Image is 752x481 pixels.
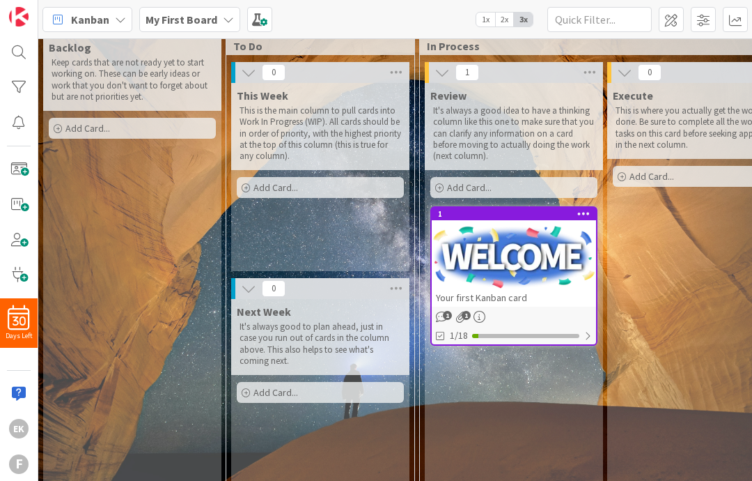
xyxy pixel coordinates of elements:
[638,64,661,81] span: 0
[432,289,596,307] div: Your first Kanban card
[462,311,471,320] span: 1
[52,57,213,102] p: Keep cards that are not ready yet to start working on. These can be early ideas or work that you ...
[430,89,467,102] span: Review
[476,13,495,26] span: 1x
[547,7,652,32] input: Quick Filter...
[9,419,29,438] div: EK
[240,105,401,162] p: This is the main column to pull cards into Work In Progress (WIP). All cards should be in order o...
[253,181,298,194] span: Add Card...
[237,305,291,319] span: Next Week
[262,280,285,297] span: 0
[447,181,492,194] span: Add Card...
[629,170,674,183] span: Add Card...
[613,89,653,102] span: Execute
[438,209,596,219] div: 1
[495,13,514,26] span: 2x
[146,13,217,26] b: My First Board
[240,321,401,367] p: It's always good to plan ahead, just in case you run out of cards in the column above. This also ...
[65,122,110,135] span: Add Card...
[455,64,479,81] span: 1
[71,11,109,28] span: Kanban
[433,105,595,162] p: It's always a good idea to have a thinking column like this one to make sure that you can clarify...
[443,311,452,320] span: 1
[514,13,533,26] span: 3x
[253,386,298,399] span: Add Card...
[432,208,596,220] div: 1
[9,455,29,474] div: F
[237,89,288,102] span: This Week
[450,328,468,343] span: 1/18
[233,39,397,53] span: To Do
[13,316,26,326] span: 30
[49,40,91,54] span: Backlog
[9,7,29,26] img: Visit kanbanzone.com
[432,208,596,307] div: 1Your first Kanban card
[262,64,285,81] span: 0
